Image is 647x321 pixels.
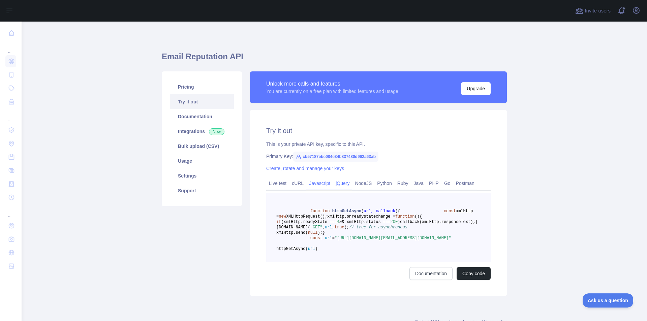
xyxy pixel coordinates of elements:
[352,178,374,189] a: NodeJS
[276,247,308,251] span: httpGetAsync(
[170,139,234,154] a: Bulk upload (CSV)
[279,214,286,219] span: new
[400,220,475,224] span: callback(xmlHttp.responseText);
[335,225,344,230] span: true
[333,178,352,189] a: jQuery
[308,247,315,251] span: url
[170,154,234,168] a: Usage
[585,7,611,15] span: Invite users
[293,152,378,162] span: cb57187ebe084e34b837480d962a63ab
[317,230,322,235] span: );
[266,178,289,189] a: Live test
[390,220,398,224] span: 200
[170,183,234,198] a: Support
[266,80,398,88] div: Unlock more calls and features
[457,267,491,280] button: Copy code
[411,178,427,189] a: Java
[266,153,491,160] div: Primary Key:
[5,40,16,54] div: ...
[310,209,330,214] span: function
[409,267,453,280] a: Documentation
[453,178,477,189] a: Postman
[327,214,395,219] span: xmlHttp.onreadystatechange =
[266,166,344,171] a: Create, rotate and manage your keys
[276,220,281,224] span: if
[315,247,317,251] span: )
[325,225,332,230] span: url
[335,236,451,240] span: "[URL][DOMAIN_NAME][EMAIL_ADDRESS][DOMAIN_NAME]"
[475,220,478,224] span: }
[266,141,491,148] div: This is your private API key, specific to this API.
[344,225,349,230] span: );
[444,209,456,214] span: const
[170,124,234,139] a: Integrations New
[461,82,491,95] button: Upgrade
[276,230,308,235] span: xmlHttp.send(
[332,236,335,240] span: =
[441,178,453,189] a: Go
[289,178,306,189] a: cURL
[266,126,491,135] h2: Try it out
[339,220,390,224] span: && xmlHttp.status ===
[162,51,507,67] h1: Email Reputation API
[395,214,415,219] span: function
[266,88,398,95] div: You are currently on a free plan with limited features and usage
[306,178,333,189] a: Javascript
[276,225,310,230] span: [DOMAIN_NAME](
[170,168,234,183] a: Settings
[332,209,361,214] span: httpGetAsync
[414,214,417,219] span: (
[349,225,407,230] span: // true for asynchronous
[322,230,325,235] span: }
[170,79,234,94] a: Pricing
[170,109,234,124] a: Documentation
[361,209,364,214] span: (
[308,230,318,235] span: null
[417,214,420,219] span: )
[426,178,441,189] a: PHP
[322,225,325,230] span: ,
[420,214,422,219] span: {
[374,178,395,189] a: Python
[395,209,398,214] span: )
[170,94,234,109] a: Try it out
[398,220,400,224] span: )
[5,109,16,123] div: ...
[209,128,224,135] span: New
[310,236,322,240] span: const
[5,205,16,218] div: ...
[398,209,400,214] span: {
[583,293,634,308] iframe: Toggle Customer Support
[337,220,339,224] span: 4
[310,225,322,230] span: "GET"
[574,5,612,16] button: Invite users
[364,209,395,214] span: url, callback
[395,178,411,189] a: Ruby
[332,225,335,230] span: ,
[286,214,327,219] span: XMLHttpRequest();
[281,220,337,224] span: (xmlHttp.readyState ===
[325,236,332,240] span: url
